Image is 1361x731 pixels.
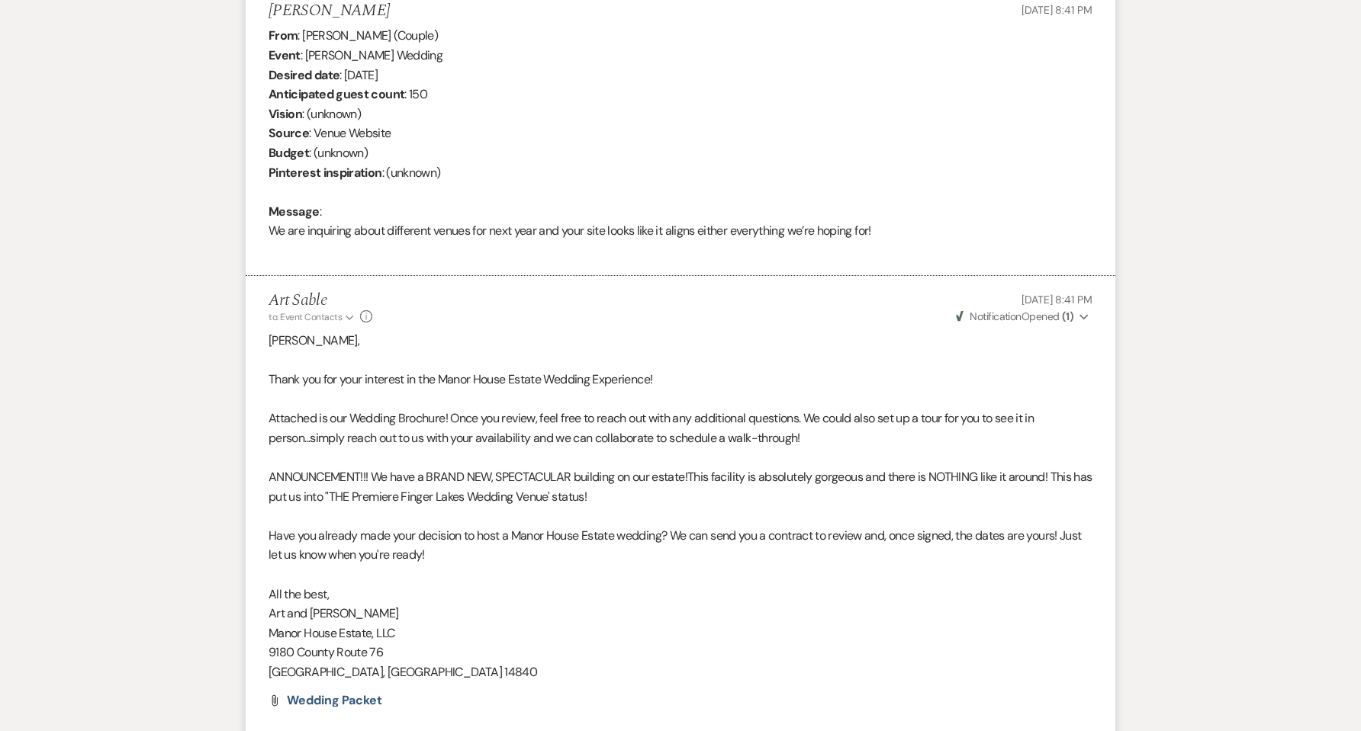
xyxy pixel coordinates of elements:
[269,586,330,602] span: All the best,
[269,145,309,161] b: Budget
[269,604,1092,624] p: Art and [PERSON_NAME]
[269,27,298,43] b: From
[269,291,372,310] h5: Art Sable
[287,694,382,707] a: Wedding Packet
[269,67,339,83] b: Desired date
[1062,309,1073,323] strong: ( 1 )
[269,26,1092,260] div: : [PERSON_NAME] (Couple) : [PERSON_NAME] Wedding : [DATE] : 150 : (unknown) : Venue Website : (un...
[1022,293,1092,306] span: [DATE] 8:41 PM
[269,624,1092,643] p: Manor House Estate, LLC
[269,469,687,485] span: ANNOUNCEMENT!!! We have a BRAND NEW, SPECTACULAR building on our estate!
[269,371,652,387] span: Thank you for your interest in the Manor House Estate Wedding Experience!
[269,467,1092,506] p: This facility is absolutely gorgeous and there is NOTHING like it around! This has put us into "T...
[269,125,309,141] b: Source
[269,47,301,63] b: Event
[269,410,1034,446] span: Attached is our Wedding Brochure! Once you review, feel free to reach out with any additional que...
[970,309,1021,323] span: Notification
[269,331,1092,351] p: [PERSON_NAME],
[954,309,1092,325] button: NotificationOpened (1)
[269,527,1081,563] span: Have you already made your decision to host a Manor House Estate wedding? We can send you a contr...
[269,165,382,181] b: Pinterest inspiration
[269,662,1092,682] p: [GEOGRAPHIC_DATA], [GEOGRAPHIC_DATA] 14840
[269,86,404,102] b: Anticipated guest count
[269,204,320,220] b: Message
[956,309,1073,323] span: Opened
[269,2,390,21] h5: [PERSON_NAME]
[269,311,342,323] span: to: Event Contacts
[269,643,1092,662] p: 9180 County Route 76
[1022,3,1092,17] span: [DATE] 8:41 PM
[287,692,382,708] span: Wedding Packet
[269,106,302,122] b: Vision
[269,310,356,324] button: to: Event Contacts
